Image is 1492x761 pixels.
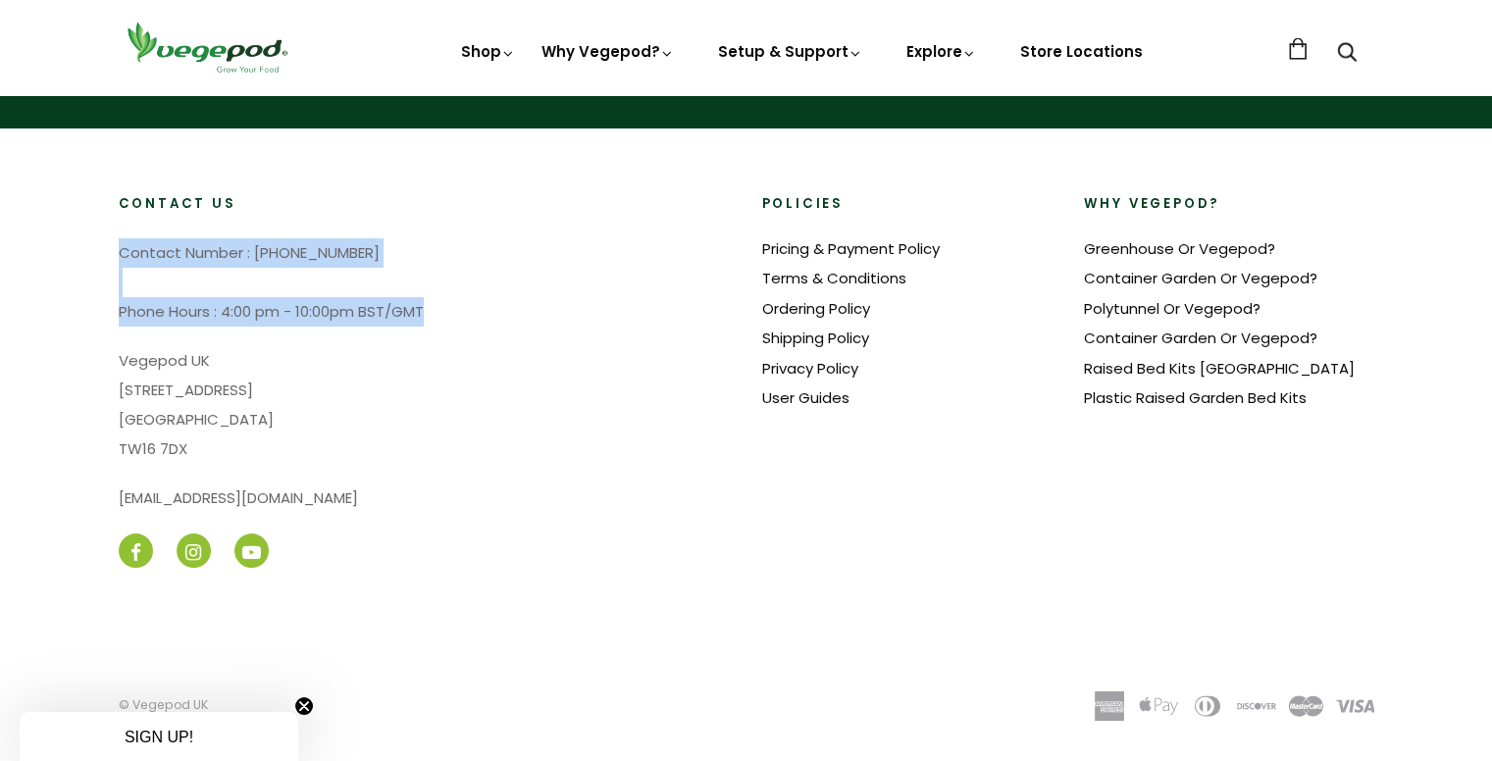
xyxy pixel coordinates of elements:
a: Shop [461,41,516,62]
a: Raised Bed Kits [GEOGRAPHIC_DATA] [1084,358,1355,379]
h2: Contact Us [119,195,731,214]
a: [EMAIL_ADDRESS][DOMAIN_NAME] [119,487,358,508]
a: Explore [906,41,977,62]
a: Pricing & Payment Policy [762,238,940,259]
a: Privacy Policy [762,358,858,379]
a: Polytunnel Or Vegepod? [1084,298,1260,319]
button: Close teaser [294,696,314,716]
div: SIGN UP!Close teaser [20,712,298,761]
a: Store Locations [1020,41,1143,62]
a: Plastic Raised Garden Bed Kits [1084,387,1307,408]
a: Setup & Support [718,41,863,62]
h2: Why Vegepod? [1084,195,1374,214]
img: Vegepod [119,20,295,76]
p: Contact Number : [PHONE_NUMBER] Phone Hours : 4:00 pm - 10:00pm BST/GMT [119,238,731,327]
a: User Guides [762,387,849,408]
a: Why Vegepod? [541,41,675,62]
span: SIGN UP! [125,729,193,745]
a: Container Garden Or Vegepod? [1084,268,1317,288]
a: Container Garden Or Vegepod? [1084,328,1317,348]
a: Shipping Policy [762,328,869,348]
h2: Policies [762,195,1053,214]
a: Search [1337,44,1357,65]
a: © Vegepod UK [119,696,208,714]
a: Greenhouse Or Vegepod? [1084,238,1275,259]
a: Ordering Policy [762,298,870,319]
a: Terms & Conditions [762,268,906,288]
p: Vegepod UK [STREET_ADDRESS] [GEOGRAPHIC_DATA] TW16 7DX [119,346,731,464]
